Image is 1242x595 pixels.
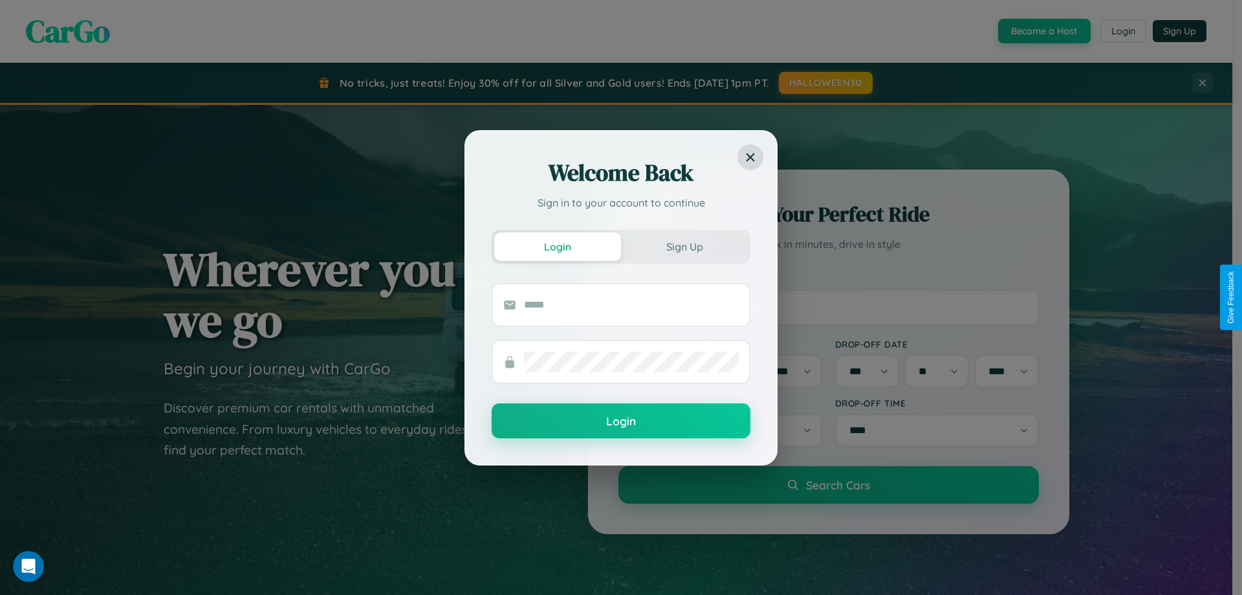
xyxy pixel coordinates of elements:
[494,232,621,261] button: Login
[492,403,750,438] button: Login
[1226,271,1236,324] div: Give Feedback
[492,157,750,188] h2: Welcome Back
[13,551,44,582] iframe: Intercom live chat
[621,232,748,261] button: Sign Up
[492,195,750,210] p: Sign in to your account to continue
